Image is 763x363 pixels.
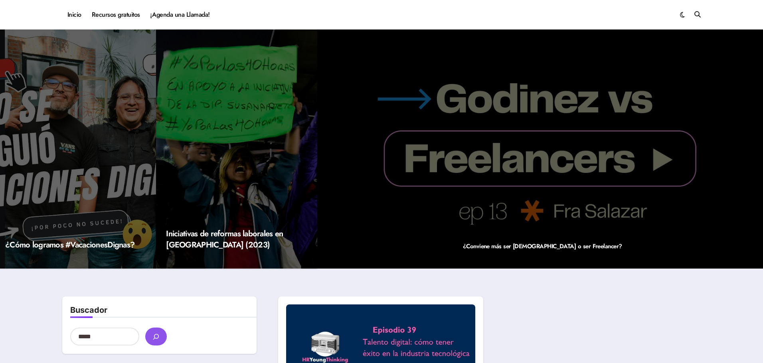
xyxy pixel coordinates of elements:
a: ¿Cómo logramos #VacacionesDignas? [5,239,134,251]
label: Buscador [70,305,107,315]
a: Iniciativas de reformas laborales en [GEOGRAPHIC_DATA] (2023) [166,228,283,251]
a: ¿Conviene más ser [DEMOGRAPHIC_DATA] o ser Freelancer? [463,242,622,251]
button: buscar [145,328,167,345]
a: Inicio [62,4,87,26]
a: ¡Agenda una Llamada! [145,4,215,26]
a: Recursos gratuitos [87,4,145,26]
